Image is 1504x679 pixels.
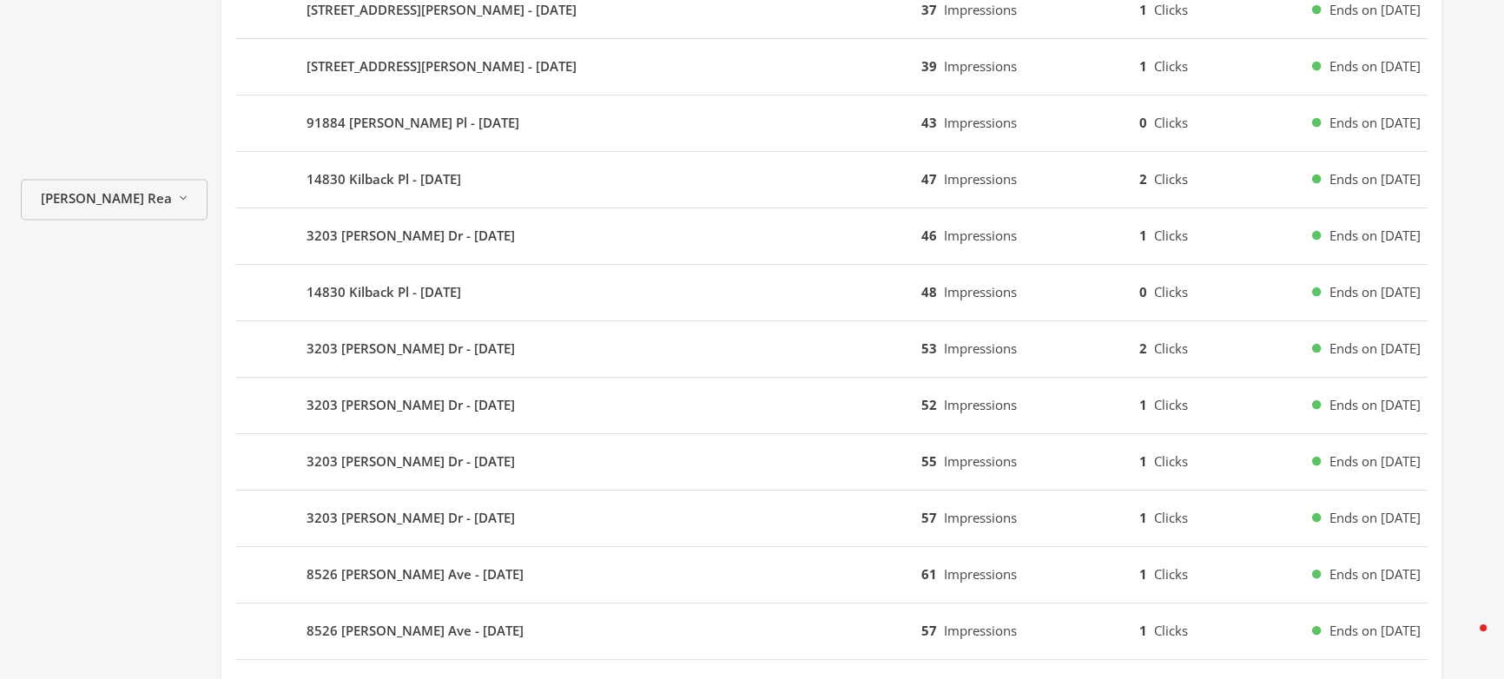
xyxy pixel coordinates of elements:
[920,57,936,75] b: 39
[1139,1,1147,18] b: 1
[943,1,1016,18] span: Impressions
[1329,339,1421,359] span: Ends on [DATE]
[235,272,1428,313] button: 14830 Kilback Pl - [DATE]48Impressions0ClicksEnds on [DATE]
[1154,565,1188,583] span: Clicks
[943,339,1016,357] span: Impressions
[1329,621,1421,641] span: Ends on [DATE]
[1139,509,1147,526] b: 1
[1154,283,1188,300] span: Clicks
[1154,452,1188,470] span: Clicks
[1154,57,1188,75] span: Clicks
[1329,282,1421,302] span: Ends on [DATE]
[307,113,519,133] b: 91884 [PERSON_NAME] Pl - [DATE]
[943,452,1016,470] span: Impressions
[1139,396,1147,413] b: 1
[1329,226,1421,246] span: Ends on [DATE]
[943,114,1016,131] span: Impressions
[1329,113,1421,133] span: Ends on [DATE]
[920,396,936,413] b: 52
[920,622,936,639] b: 57
[920,565,936,583] b: 61
[920,170,936,188] b: 47
[1154,509,1188,526] span: Clicks
[943,565,1016,583] span: Impressions
[235,610,1428,652] button: 8526 [PERSON_NAME] Ave - [DATE]57Impressions1ClicksEnds on [DATE]
[307,226,515,246] b: 3203 [PERSON_NAME] Dr - [DATE]
[235,385,1428,426] button: 3203 [PERSON_NAME] Dr - [DATE]52Impressions1ClicksEnds on [DATE]
[21,180,208,221] button: [PERSON_NAME] Realty
[1139,339,1147,357] b: 2
[920,114,936,131] b: 43
[307,282,461,302] b: 14830 Kilback Pl - [DATE]
[235,102,1428,144] button: 91884 [PERSON_NAME] Pl - [DATE]43Impressions0ClicksEnds on [DATE]
[1329,395,1421,415] span: Ends on [DATE]
[307,564,524,584] b: 8526 [PERSON_NAME] Ave - [DATE]
[943,396,1016,413] span: Impressions
[1154,114,1188,131] span: Clicks
[41,188,171,208] span: [PERSON_NAME] Realty
[920,1,936,18] b: 37
[1154,339,1188,357] span: Clicks
[943,170,1016,188] span: Impressions
[1329,452,1421,471] span: Ends on [DATE]
[307,339,515,359] b: 3203 [PERSON_NAME] Dr - [DATE]
[1154,1,1188,18] span: Clicks
[943,57,1016,75] span: Impressions
[235,46,1428,88] button: [STREET_ADDRESS][PERSON_NAME] - [DATE]39Impressions1ClicksEnds on [DATE]
[1154,227,1188,244] span: Clicks
[920,227,936,244] b: 46
[943,227,1016,244] span: Impressions
[1139,57,1147,75] b: 1
[1154,396,1188,413] span: Clicks
[1139,622,1147,639] b: 1
[1329,564,1421,584] span: Ends on [DATE]
[920,452,936,470] b: 55
[235,159,1428,201] button: 14830 Kilback Pl - [DATE]47Impressions2ClicksEnds on [DATE]
[920,283,936,300] b: 48
[1139,283,1147,300] b: 0
[1139,452,1147,470] b: 1
[307,452,515,471] b: 3203 [PERSON_NAME] Dr - [DATE]
[307,508,515,528] b: 3203 [PERSON_NAME] Dr - [DATE]
[1139,170,1147,188] b: 2
[307,169,461,189] b: 14830 Kilback Pl - [DATE]
[235,215,1428,257] button: 3203 [PERSON_NAME] Dr - [DATE]46Impressions1ClicksEnds on [DATE]
[920,509,936,526] b: 57
[1329,169,1421,189] span: Ends on [DATE]
[1139,227,1147,244] b: 1
[235,498,1428,539] button: 3203 [PERSON_NAME] Dr - [DATE]57Impressions1ClicksEnds on [DATE]
[307,395,515,415] b: 3203 [PERSON_NAME] Dr - [DATE]
[1445,620,1487,662] iframe: Intercom live chat
[920,339,936,357] b: 53
[235,554,1428,596] button: 8526 [PERSON_NAME] Ave - [DATE]61Impressions1ClicksEnds on [DATE]
[1154,170,1188,188] span: Clicks
[943,622,1016,639] span: Impressions
[307,621,524,641] b: 8526 [PERSON_NAME] Ave - [DATE]
[1329,56,1421,76] span: Ends on [DATE]
[1139,565,1147,583] b: 1
[235,441,1428,483] button: 3203 [PERSON_NAME] Dr - [DATE]55Impressions1ClicksEnds on [DATE]
[943,509,1016,526] span: Impressions
[1154,622,1188,639] span: Clicks
[1329,508,1421,528] span: Ends on [DATE]
[235,328,1428,370] button: 3203 [PERSON_NAME] Dr - [DATE]53Impressions2ClicksEnds on [DATE]
[307,56,577,76] b: [STREET_ADDRESS][PERSON_NAME] - [DATE]
[943,283,1016,300] span: Impressions
[1139,114,1147,131] b: 0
